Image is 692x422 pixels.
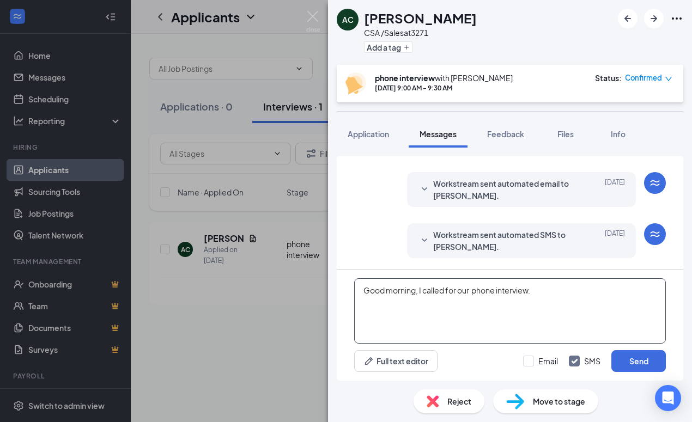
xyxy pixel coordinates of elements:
[364,41,412,53] button: PlusAdd a tag
[621,12,634,25] svg: ArrowLeftNew
[665,75,672,83] span: down
[618,9,638,28] button: ArrowLeftNew
[375,73,435,83] b: phone interview
[605,229,625,253] span: [DATE]
[354,350,438,372] button: Full text editorPen
[364,9,477,27] h1: [PERSON_NAME]
[433,229,576,253] span: Workstream sent automated SMS to [PERSON_NAME].
[433,178,576,201] span: Workstream sent automated email to [PERSON_NAME].
[342,14,354,25] div: AC
[363,356,374,366] svg: Pen
[403,44,410,51] svg: Plus
[375,83,513,93] div: [DATE] 9:00 AM - 9:30 AM
[418,183,431,196] svg: SmallChevronDown
[348,129,389,139] span: Application
[595,72,622,83] div: Status :
[648,176,661,189] svg: WorkstreamLogo
[644,9,664,28] button: ArrowRight
[364,27,477,38] div: CSA /Sales at 3271
[557,129,574,139] span: Files
[670,12,683,25] svg: Ellipses
[533,395,585,407] span: Move to stage
[354,278,666,344] textarea: Good morning, I called for our phone interview.
[648,228,661,241] svg: WorkstreamLogo
[611,129,626,139] span: Info
[655,385,681,411] div: Open Intercom Messenger
[647,12,660,25] svg: ArrowRight
[375,72,513,83] div: with [PERSON_NAME]
[447,395,471,407] span: Reject
[420,129,457,139] span: Messages
[487,129,524,139] span: Feedback
[625,72,662,83] span: Confirmed
[611,350,666,372] button: Send
[605,178,625,201] span: [DATE]
[418,234,431,247] svg: SmallChevronDown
